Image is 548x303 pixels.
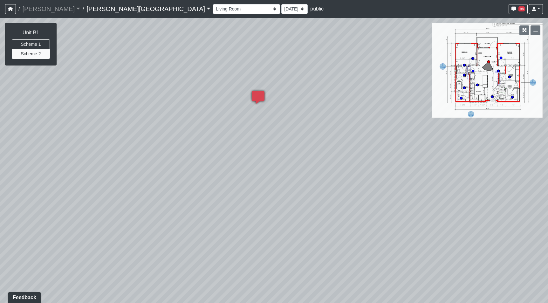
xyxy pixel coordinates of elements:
span: public [310,6,324,11]
a: [PERSON_NAME][GEOGRAPHIC_DATA] [86,3,210,15]
iframe: Ybug feedback widget [5,290,42,303]
h6: Unit B1 [12,30,50,36]
span: / [16,3,22,15]
span: / [80,3,86,15]
a: [PERSON_NAME] [22,3,80,15]
button: Scheme 2 [12,49,50,59]
span: 98 [518,6,525,11]
button: Scheme 1 [12,39,50,49]
button: 98 [509,4,528,14]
